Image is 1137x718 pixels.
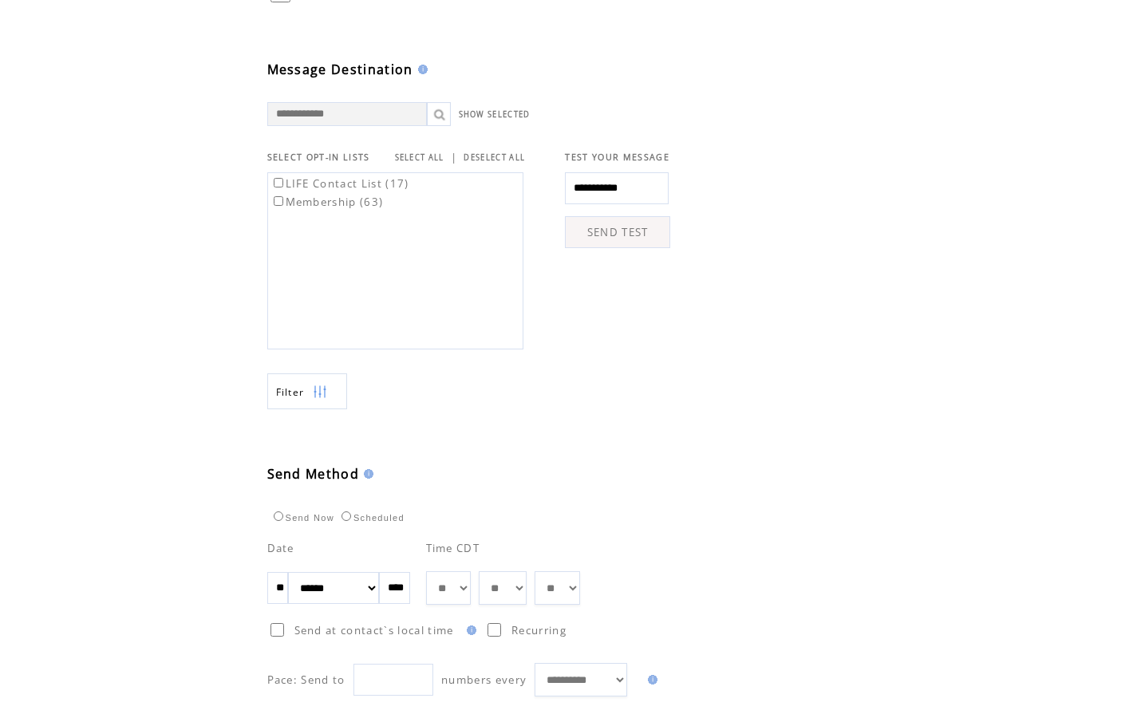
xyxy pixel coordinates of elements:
[313,374,327,410] img: filters.png
[274,511,283,521] input: Send Now
[464,152,525,163] a: DESELECT ALL
[274,178,283,187] input: LIFE Contact List (17)
[270,513,334,523] label: Send Now
[643,675,657,684] img: help.gif
[267,152,370,163] span: SELECT OPT-IN LISTS
[462,625,476,635] img: help.gif
[267,465,360,483] span: Send Method
[270,176,409,191] label: LIFE Contact List (17)
[451,150,457,164] span: |
[294,623,454,637] span: Send at contact`s local time
[274,196,283,206] input: Membership (63)
[459,109,531,120] a: SHOW SELECTED
[270,195,384,209] label: Membership (63)
[565,152,669,163] span: TEST YOUR MESSAGE
[276,385,305,399] span: Show filters
[267,61,413,78] span: Message Destination
[359,469,373,479] img: help.gif
[426,541,480,555] span: Time CDT
[267,373,347,409] a: Filter
[341,511,351,521] input: Scheduled
[395,152,444,163] a: SELECT ALL
[267,541,294,555] span: Date
[413,65,428,74] img: help.gif
[267,673,345,687] span: Pace: Send to
[511,623,567,637] span: Recurring
[565,216,670,248] a: SEND TEST
[338,513,405,523] label: Scheduled
[441,673,527,687] span: numbers every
